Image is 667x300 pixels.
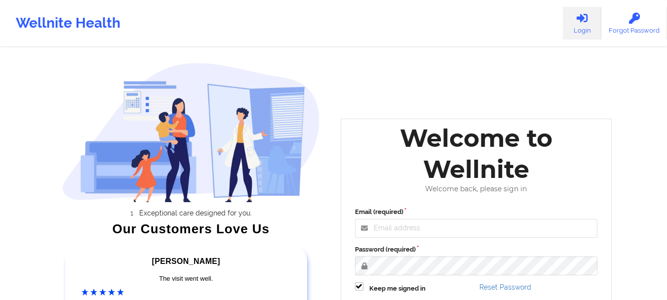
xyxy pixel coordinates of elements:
li: Exceptional care designed for you. [71,209,320,217]
a: Login [563,7,601,40]
div: Welcome to Wellnite [348,123,605,185]
label: Password (required) [355,245,598,255]
label: Email (required) [355,207,598,217]
span: [PERSON_NAME] [152,257,220,265]
input: Email address [355,219,598,238]
img: wellnite-auth-hero_200.c722682e.png [62,62,320,202]
div: Our Customers Love Us [62,224,320,234]
label: Keep me signed in [369,284,426,294]
a: Reset Password [479,283,531,291]
a: Forgot Password [601,7,667,40]
div: Welcome back, please sign in [348,185,605,193]
div: The visit went well. [81,274,291,284]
